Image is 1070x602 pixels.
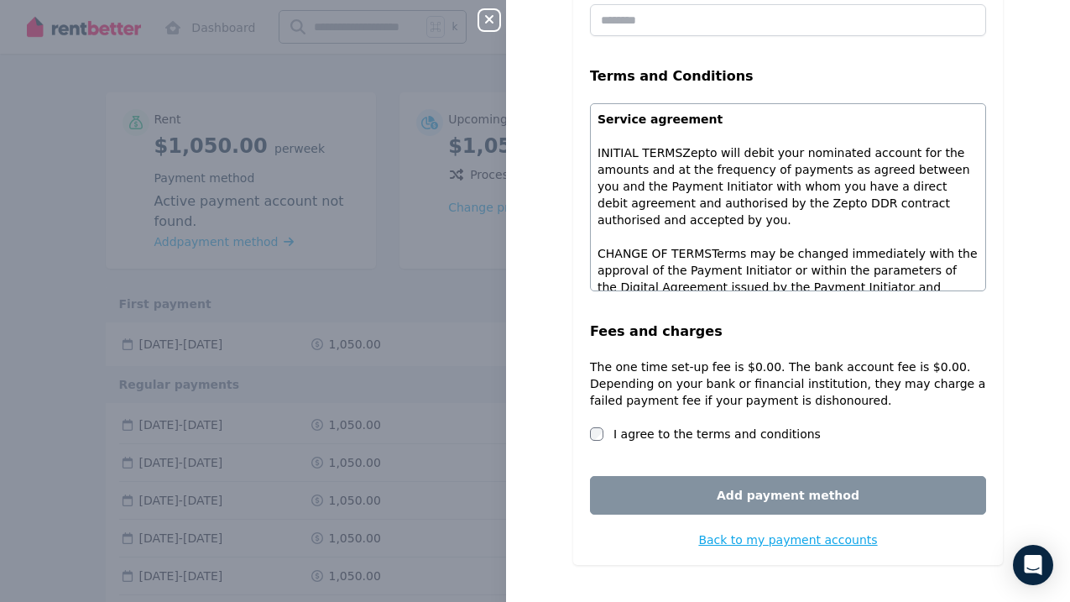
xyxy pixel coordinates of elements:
[590,359,986,409] p: The one time set-up fee is $0.00. The bank account fee is $0.00. Depending on your bank or financ...
[598,111,979,128] p: Service agreement
[698,533,877,547] span: Back to my payment accounts
[590,322,986,342] legend: Fees and charges
[598,247,712,260] span: CHANGE OF TERMS
[1013,545,1053,585] div: Open Intercom Messenger
[598,144,979,228] p: Zepto will debit your nominated account for the amounts and at the frequency of payments as agree...
[590,66,986,86] legend: Terms and Conditions
[613,426,821,442] label: I agree to the terms and conditions
[598,245,979,329] p: Terms may be changed immediately with the approval of the Payment Initiator or within the paramet...
[598,146,682,160] span: INITIAL TERMS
